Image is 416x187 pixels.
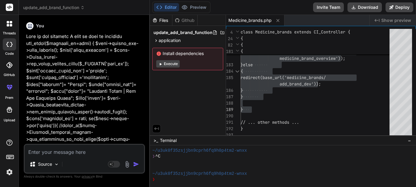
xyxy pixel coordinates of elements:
[23,5,85,11] span: update_add_brand_function
[172,17,197,23] div: Github
[82,175,93,178] span: privacy
[241,75,323,80] span: redirect(base_url('medicine_brands
[153,137,158,144] span: >_
[226,68,233,74] div: 184
[133,161,139,167] img: icon
[153,29,213,36] span: update_add_brand_function
[155,154,160,159] span: ^C
[159,37,181,43] span: application
[226,74,233,81] div: 185
[226,62,233,68] div: 183
[347,2,382,12] button: Download
[241,88,243,93] span: }
[156,60,180,68] button: Execute
[226,36,233,42] span: 24
[241,94,243,99] span: }
[313,2,344,12] button: Invite Team
[179,3,209,12] button: Preview
[124,161,131,168] img: attachment
[150,17,172,23] div: Files
[154,3,179,12] button: Editor
[226,42,233,48] span: 82
[54,162,59,167] img: Pick Models
[152,148,247,154] span: ~/u3uk0f35zsjjbn9cprh6fq9h0p4tm2-wnxx
[152,171,247,177] span: ~/u3uk0f35zsjjbn9cprh6fq9h0p4tm2-wnxx
[241,107,243,112] span: }
[280,56,345,61] span: medicine_brand_overview'));
[241,119,299,125] span: // ... other methods ...
[233,68,241,74] div: Click to collapse the range.
[4,167,15,177] img: settings
[5,95,13,100] label: prem
[407,136,412,145] button: −
[241,68,243,74] span: {
[36,23,44,29] h6: You
[241,126,243,131] span: }
[226,113,233,119] div: 190
[381,17,411,23] span: Show preview
[226,132,233,138] div: 193
[226,126,233,132] div: 192
[226,87,233,94] div: 186
[386,2,413,12] button: Deploy
[226,100,233,106] div: 188
[241,48,243,54] span: {
[226,94,233,100] div: 187
[3,31,16,36] label: threads
[241,62,253,68] span: }else
[152,154,155,159] span: ❯
[241,42,243,47] span: {
[280,81,321,87] span: add_brand_dev'));
[241,29,350,35] span: class Medicine_brands extends CI_Controller {
[4,72,15,78] label: GitHub
[152,177,155,182] span: ❯
[5,51,14,56] label: code
[4,118,15,123] label: Upload
[226,29,233,36] span: 4
[226,119,233,126] div: 191
[228,17,272,23] span: Medicine_brands.php
[408,137,411,144] span: −
[156,50,219,57] span: Install dependencies
[241,36,243,41] span: {
[226,106,233,113] div: 189
[226,48,233,55] span: 181
[160,137,177,144] span: Terminal
[323,75,326,80] span: /
[24,174,145,179] p: Always double-check its answers. Your in Bind
[38,161,52,167] p: Source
